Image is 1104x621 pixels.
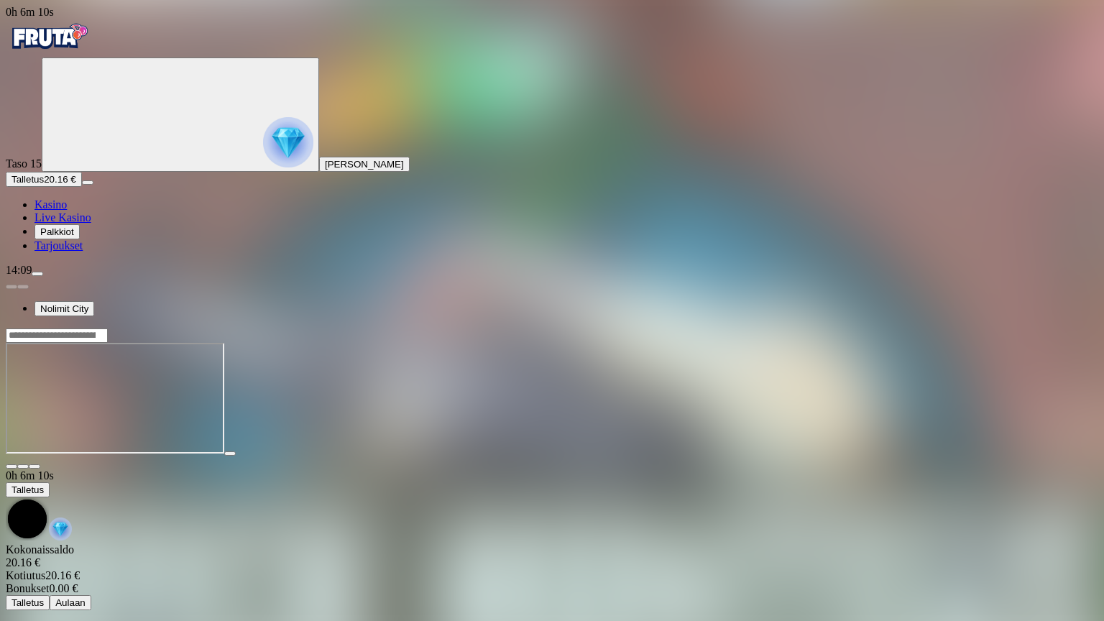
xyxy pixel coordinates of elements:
span: Talletus [11,484,44,495]
span: Kasino [34,198,67,211]
div: 20.16 € [6,556,1098,569]
button: play icon [224,451,236,456]
input: Search [6,328,108,343]
button: Talletusplus icon20.16 € [6,172,82,187]
a: Fruta [6,45,92,57]
span: Nolimit City [40,303,88,314]
button: chevron-down icon [17,464,29,469]
span: Bonukset [6,582,49,594]
button: Aulaan [50,595,91,610]
button: [PERSON_NAME] [319,157,410,172]
div: 20.16 € [6,569,1098,582]
span: Aulaan [55,597,86,608]
button: reward iconPalkkiot [34,224,80,239]
div: Game menu [6,469,1098,543]
button: Talletus [6,595,50,610]
span: Talletus [11,174,44,185]
button: close icon [6,464,17,469]
span: 20.16 € [44,174,75,185]
span: user session time [6,6,54,18]
button: Talletus [6,482,50,497]
a: gift-inverted iconTarjoukset [34,239,83,252]
button: menu [82,180,93,185]
a: diamond iconKasino [34,198,67,211]
span: [PERSON_NAME] [325,159,404,170]
span: Palkkiot [40,226,74,237]
img: reward-icon [49,517,72,540]
span: Live Kasino [34,211,91,224]
span: Kotiutus [6,569,45,581]
span: 14:09 [6,264,32,276]
span: Talletus [11,597,44,608]
div: Game menu content [6,543,1098,610]
button: Nolimit City [34,301,94,316]
button: prev slide [6,285,17,289]
a: poker-chip iconLive Kasino [34,211,91,224]
span: Taso 15 [6,157,42,170]
button: reward progress [42,57,319,172]
div: Kokonaissaldo [6,543,1098,569]
img: reward progress [263,117,313,167]
nav: Primary [6,19,1098,252]
img: Fruta [6,19,92,55]
button: menu [32,272,43,276]
div: 0.00 € [6,582,1098,595]
button: fullscreen-exit icon [29,464,40,469]
button: next slide [17,285,29,289]
span: user session time [6,469,54,482]
iframe: Duck Hunters [6,343,224,454]
span: Tarjoukset [34,239,83,252]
